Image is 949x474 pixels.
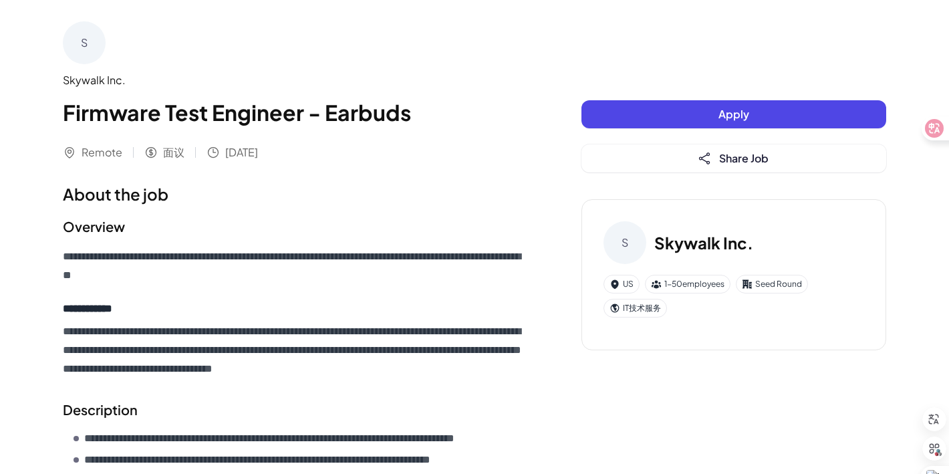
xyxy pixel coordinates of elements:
h1: Firmware Test Engineer - Earbuds [63,96,528,128]
span: [DATE] [225,144,258,160]
button: Share Job [581,144,886,172]
div: 1-50 employees [645,275,730,293]
h2: Overview [63,217,528,237]
div: IT技术服务 [603,299,667,318]
span: Share Job [719,151,769,165]
div: US [603,275,640,293]
div: Seed Round [736,275,808,293]
button: Apply [581,100,886,128]
h3: Skywalk Inc. [654,231,753,255]
span: 面议 [163,144,184,160]
div: S [63,21,106,64]
h2: Description [63,400,528,420]
span: Remote [82,144,122,160]
span: Apply [718,107,749,121]
div: Skywalk Inc. [63,72,528,88]
div: S [603,221,646,264]
h1: About the job [63,182,528,206]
